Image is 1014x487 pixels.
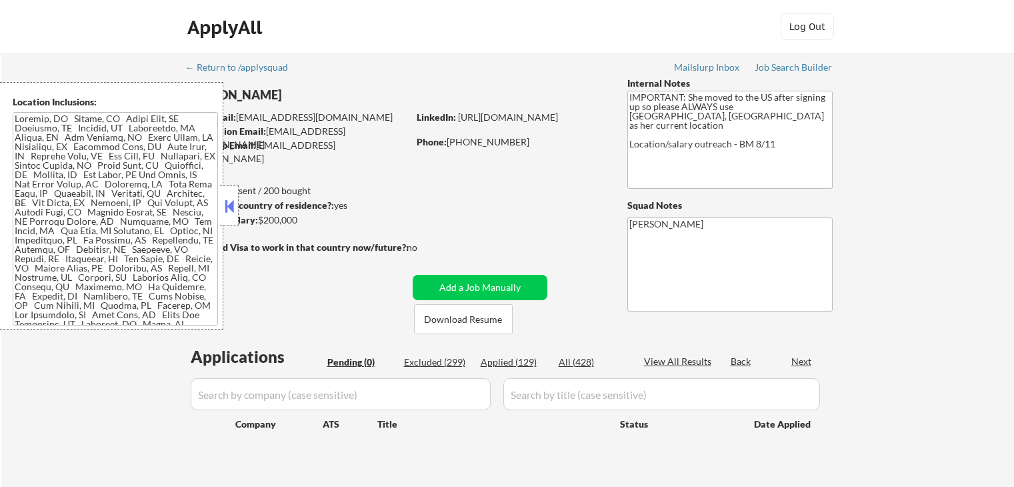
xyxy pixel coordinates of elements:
[674,62,741,75] a: Mailslurp Inbox
[627,77,833,90] div: Internal Notes
[187,241,409,253] strong: Will need Visa to work in that country now/future?:
[627,199,833,212] div: Squad Notes
[481,356,547,369] div: Applied (129)
[781,13,834,40] button: Log Out
[731,355,752,368] div: Back
[620,412,735,436] div: Status
[417,136,447,147] strong: Phone:
[407,241,445,254] div: no
[187,125,408,151] div: [EMAIL_ADDRESS][DOMAIN_NAME]
[791,355,813,368] div: Next
[187,87,461,103] div: [PERSON_NAME]
[186,199,334,211] strong: Can work in country of residence?:
[377,418,607,431] div: Title
[185,62,301,75] a: ← Return to /applysquad
[559,356,625,369] div: All (428)
[755,62,833,75] a: Job Search Builder
[404,356,471,369] div: Excluded (299)
[413,275,547,300] button: Add a Job Manually
[187,16,266,39] div: ApplyAll
[754,418,813,431] div: Date Applied
[417,111,456,123] strong: LinkedIn:
[191,378,491,410] input: Search by company (case sensitive)
[186,213,408,227] div: $200,000
[674,63,741,72] div: Mailslurp Inbox
[187,111,408,124] div: [EMAIL_ADDRESS][DOMAIN_NAME]
[323,418,377,431] div: ATS
[327,356,394,369] div: Pending (0)
[503,378,820,410] input: Search by title (case sensitive)
[185,63,301,72] div: ← Return to /applysquad
[458,111,558,123] a: [URL][DOMAIN_NAME]
[13,95,218,109] div: Location Inclusions:
[187,139,408,165] div: [EMAIL_ADDRESS][DOMAIN_NAME]
[414,304,513,334] button: Download Resume
[186,199,404,212] div: yes
[755,63,833,72] div: Job Search Builder
[417,135,605,149] div: [PHONE_NUMBER]
[235,418,323,431] div: Company
[644,355,715,368] div: View All Results
[191,349,323,365] div: Applications
[186,184,408,197] div: 128 sent / 200 bought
